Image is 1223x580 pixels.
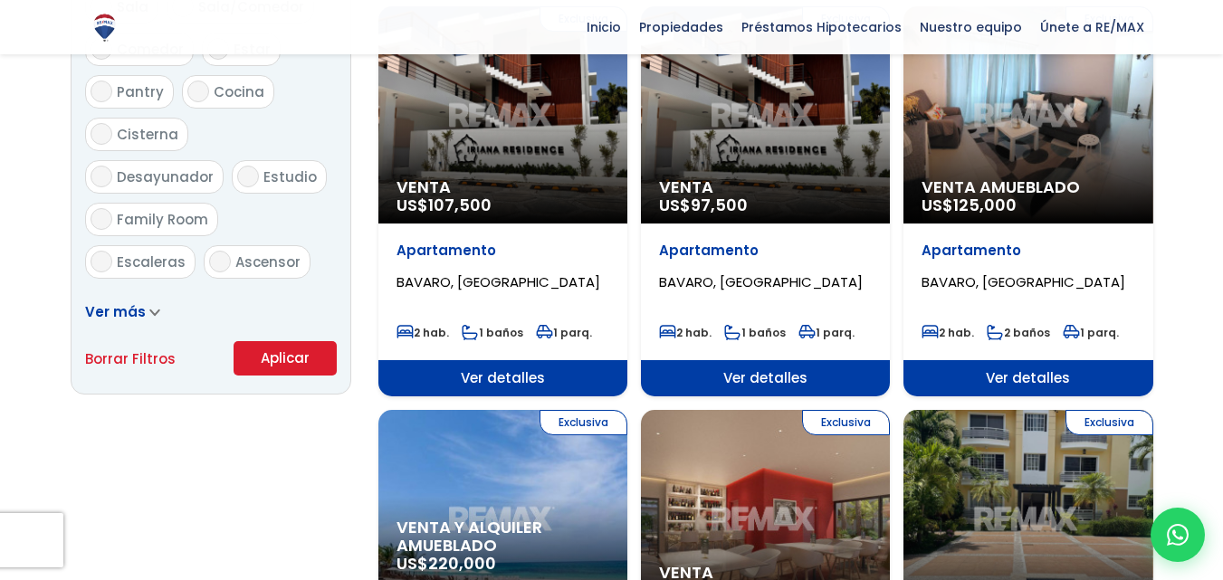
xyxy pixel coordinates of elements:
[378,6,627,396] a: Exclusiva Venta US$107,500 Apartamento BAVARO, [GEOGRAPHIC_DATA] 2 hab. 1 baños 1 parq. Ver detalles
[397,272,600,291] span: BAVARO, [GEOGRAPHIC_DATA]
[117,125,178,144] span: Cisterna
[911,14,1031,41] span: Nuestro equipo
[397,178,609,196] span: Venta
[798,325,855,340] span: 1 parq.
[922,178,1134,196] span: Venta Amueblado
[659,194,748,216] span: US$
[378,360,627,396] span: Ver detalles
[987,325,1050,340] span: 2 baños
[235,252,301,271] span: Ascensor
[234,341,337,376] button: Aplicar
[397,194,492,216] span: US$
[536,325,592,340] span: 1 parq.
[91,251,112,272] input: Escaleras
[91,208,112,230] input: Family Room
[732,14,911,41] span: Préstamos Hipotecarios
[1065,410,1153,435] span: Exclusiva
[85,347,176,370] a: Borrar Filtros
[91,166,112,187] input: Desayunador
[237,166,259,187] input: Estudio
[91,123,112,145] input: Cisterna
[428,194,492,216] span: 107,500
[214,82,264,101] span: Cocina
[641,6,890,396] a: Exclusiva Venta US$97,500 Apartamento BAVARO, [GEOGRAPHIC_DATA] 2 hab. 1 baños 1 parq. Ver detalles
[903,360,1152,396] span: Ver detalles
[397,518,609,555] span: Venta y alquiler amueblado
[1063,325,1119,340] span: 1 parq.
[922,325,974,340] span: 2 hab.
[540,410,627,435] span: Exclusiva
[922,194,1017,216] span: US$
[659,178,872,196] span: Venta
[659,242,872,260] p: Apartamento
[578,14,630,41] span: Inicio
[724,325,786,340] span: 1 baños
[922,242,1134,260] p: Apartamento
[691,194,748,216] span: 97,500
[85,302,160,321] a: Ver más
[953,194,1017,216] span: 125,000
[397,552,496,575] span: US$
[89,12,120,43] img: Logo de REMAX
[117,167,214,186] span: Desayunador
[428,552,496,575] span: 220,000
[187,81,209,102] input: Cocina
[85,302,146,321] span: Ver más
[659,325,712,340] span: 2 hab.
[263,167,317,186] span: Estudio
[630,14,732,41] span: Propiedades
[397,325,449,340] span: 2 hab.
[117,82,164,101] span: Pantry
[922,272,1125,291] span: BAVARO, [GEOGRAPHIC_DATA]
[1031,14,1153,41] span: Únete a RE/MAX
[903,6,1152,396] a: Exclusiva Venta Amueblado US$125,000 Apartamento BAVARO, [GEOGRAPHIC_DATA] 2 hab. 2 baños 1 parq....
[641,360,890,396] span: Ver detalles
[397,242,609,260] p: Apartamento
[659,272,863,291] span: BAVARO, [GEOGRAPHIC_DATA]
[117,252,186,271] span: Escaleras
[209,251,231,272] input: Ascensor
[462,325,523,340] span: 1 baños
[117,210,208,229] span: Family Room
[802,410,890,435] span: Exclusiva
[91,81,112,102] input: Pantry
